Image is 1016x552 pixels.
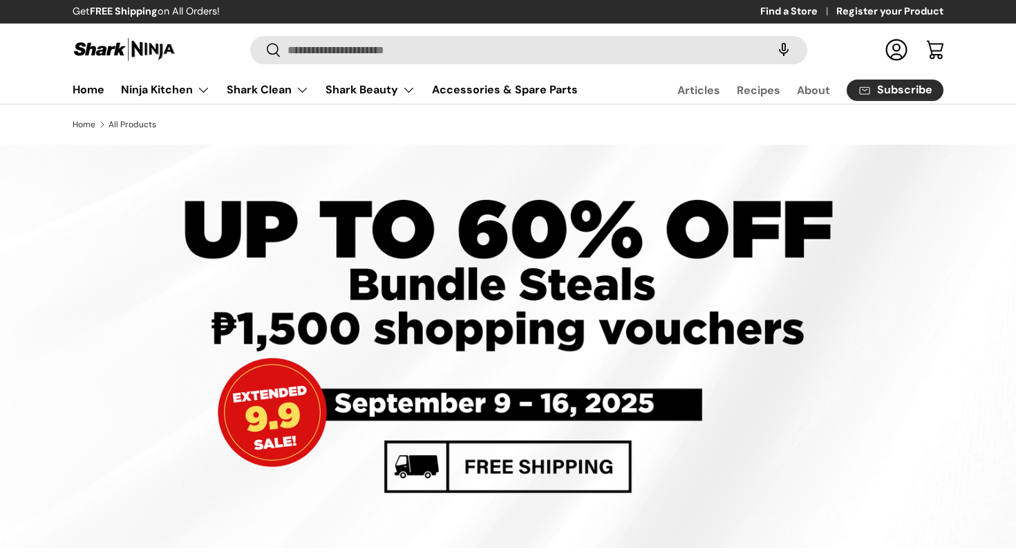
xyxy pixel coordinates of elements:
speech-search-button: Search by voice [762,35,806,65]
a: Register your Product [836,4,943,19]
a: Home [73,120,95,129]
a: Ninja Kitchen [121,76,210,104]
a: About [797,77,830,104]
strong: FREE Shipping [90,5,158,17]
a: Shark Beauty [326,76,415,104]
a: Accessories & Spare Parts [432,76,578,103]
summary: Ninja Kitchen [113,76,218,104]
span: Subscribe [877,84,932,95]
a: Recipes [737,77,780,104]
a: Articles [677,77,720,104]
a: Home [73,76,104,103]
summary: Shark Beauty [317,76,424,104]
a: Shark Clean [227,76,309,104]
p: Get on All Orders! [73,4,220,19]
nav: Secondary [644,76,943,104]
summary: Shark Clean [218,76,317,104]
a: All Products [109,120,156,129]
a: Find a Store [760,4,836,19]
nav: Primary [73,76,578,104]
img: Shark Ninja Philippines [73,36,176,63]
a: Subscribe [847,80,943,101]
nav: Breadcrumbs [73,118,943,131]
